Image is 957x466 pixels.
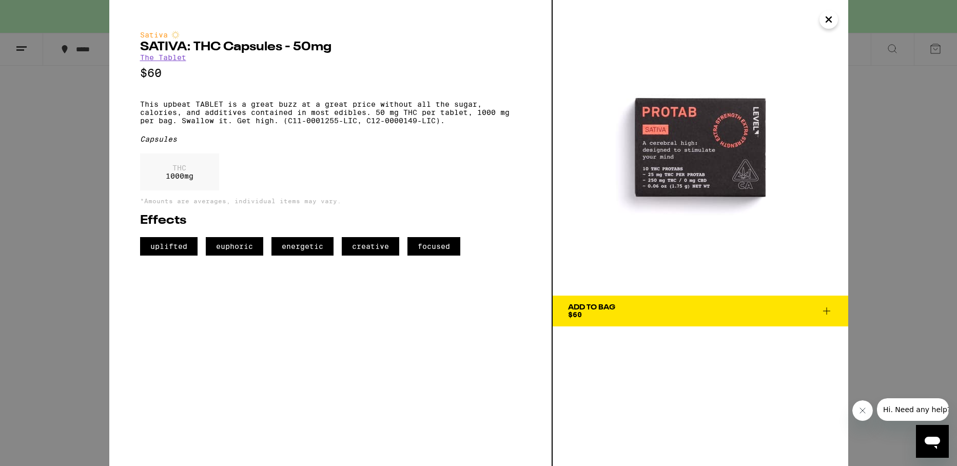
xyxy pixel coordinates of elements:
[342,237,399,256] span: creative
[819,10,838,29] button: Close
[206,237,263,256] span: euphoric
[140,100,521,125] p: This upbeat TABLET is a great buzz at a great price without all the sugar, calories, and additive...
[171,31,180,39] img: sativaColor.svg
[140,215,521,227] h2: Effects
[166,164,193,172] p: THC
[568,304,615,311] div: Add To Bag
[140,198,521,204] p: *Amounts are averages, individual items may vary.
[6,7,74,15] span: Hi. Need any help?
[852,400,873,421] iframe: Close message
[140,135,521,143] div: Capsules
[877,398,949,421] iframe: Message from company
[140,153,219,190] div: 1000 mg
[568,310,582,319] span: $60
[140,67,521,80] p: $60
[140,31,521,39] div: Sativa
[140,53,186,62] a: The Tablet
[407,237,460,256] span: focused
[916,425,949,458] iframe: Button to launch messaging window
[140,237,198,256] span: uplifted
[140,41,521,53] h2: SATIVA: THC Capsules - 50mg
[271,237,334,256] span: energetic
[553,296,848,326] button: Add To Bag$60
